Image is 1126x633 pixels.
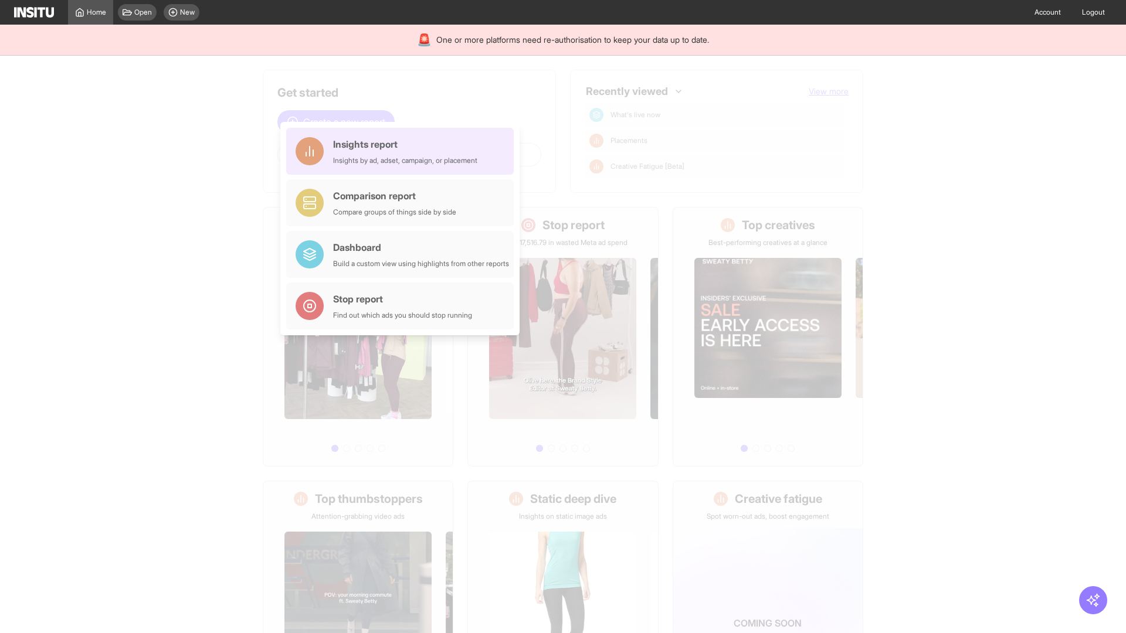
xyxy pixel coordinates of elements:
[333,259,509,268] div: Build a custom view using highlights from other reports
[417,32,432,48] div: 🚨
[333,311,472,320] div: Find out which ads you should stop running
[180,8,195,17] span: New
[436,34,709,46] span: One or more platforms need re-authorisation to keep your data up to date.
[333,240,509,254] div: Dashboard
[333,137,477,151] div: Insights report
[333,189,456,203] div: Comparison report
[87,8,106,17] span: Home
[333,207,456,217] div: Compare groups of things side by side
[333,156,477,165] div: Insights by ad, adset, campaign, or placement
[14,7,54,18] img: Logo
[333,292,472,306] div: Stop report
[134,8,152,17] span: Open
